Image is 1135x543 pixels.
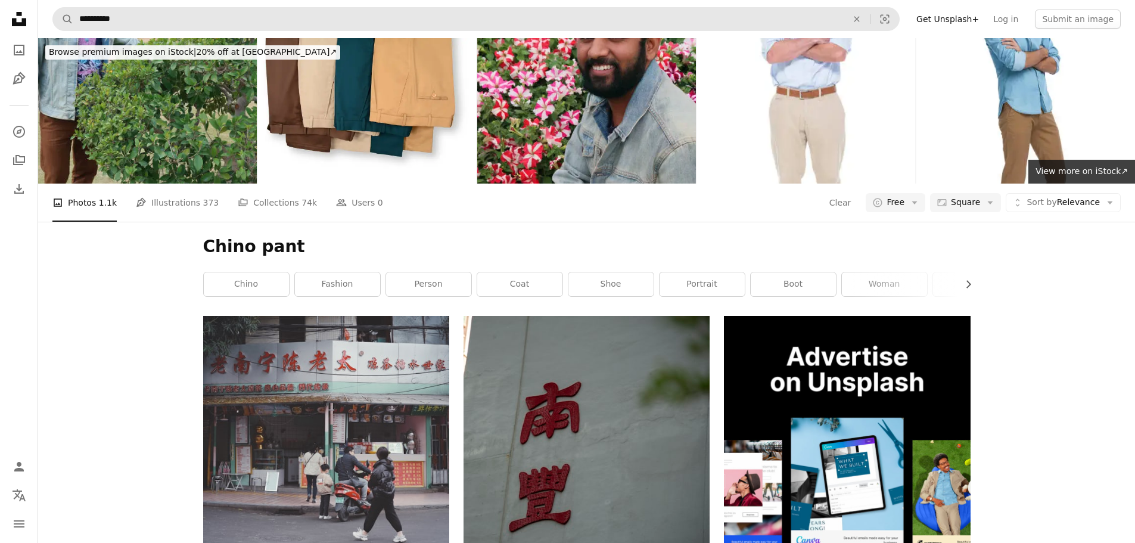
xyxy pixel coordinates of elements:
a: View more on iStock↗ [1028,160,1135,184]
a: Log in [986,10,1025,29]
a: Home — Unsplash [7,7,31,33]
form: Find visuals sitewide [52,7,900,31]
a: people sitting on bench near store during daytime [203,434,449,445]
button: Search Unsplash [53,8,73,30]
img: Pants isolated on white background, Hanged trousers, Chino pants [258,38,477,184]
img: Image of handsome Indian man with bleached blonde hair sitting by group of pink and red geranium ... [477,38,696,184]
a: Download History [7,177,31,201]
span: Relevance [1027,197,1100,209]
span: 0 [378,196,383,209]
a: Browse premium images on iStock|20% off at [GEOGRAPHIC_DATA]↗ [38,38,347,67]
a: model [933,272,1018,296]
span: View more on iStock ↗ [1036,166,1128,176]
button: Menu [7,512,31,536]
button: Clear [844,8,870,30]
a: Get Unsplash+ [909,10,986,29]
button: scroll list to the right [957,272,971,296]
a: coat [477,272,562,296]
button: Language [7,483,31,507]
span: Square [951,197,980,209]
a: Collections [7,148,31,172]
button: Submit an image [1035,10,1121,29]
span: 74k [301,196,317,209]
img: pensive young guy looking up and dreaming with arms crossed [916,38,1135,184]
span: Sort by [1027,197,1056,207]
a: Collections 74k [238,184,317,222]
img: Image of handsome Indian man with blonde hair standing by large ficus bonsai trees in shallow pla... [38,38,257,184]
button: Free [866,193,925,212]
a: chino [204,272,289,296]
button: Sort byRelevance [1006,193,1121,212]
span: Browse premium images on iStock | [49,47,196,57]
a: person [386,272,471,296]
button: Square [930,193,1001,212]
h1: Chino pant [203,236,971,257]
a: Photos [7,38,31,62]
span: 373 [203,196,219,209]
span: Free [887,197,904,209]
a: shoe [568,272,654,296]
span: 20% off at [GEOGRAPHIC_DATA] ↗ [49,47,337,57]
a: Illustrations [7,67,31,91]
a: a building with chinese writing on the side of it [464,434,710,445]
a: Users 0 [336,184,383,222]
button: Clear [829,193,852,212]
a: Log in / Sign up [7,455,31,479]
a: woman [842,272,927,296]
a: Explore [7,120,31,144]
a: portrait [660,272,745,296]
a: fashion [295,272,380,296]
img: Attractive young male with arms folded [697,38,916,184]
button: Visual search [870,8,899,30]
a: boot [751,272,836,296]
a: Illustrations 373 [136,184,219,222]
